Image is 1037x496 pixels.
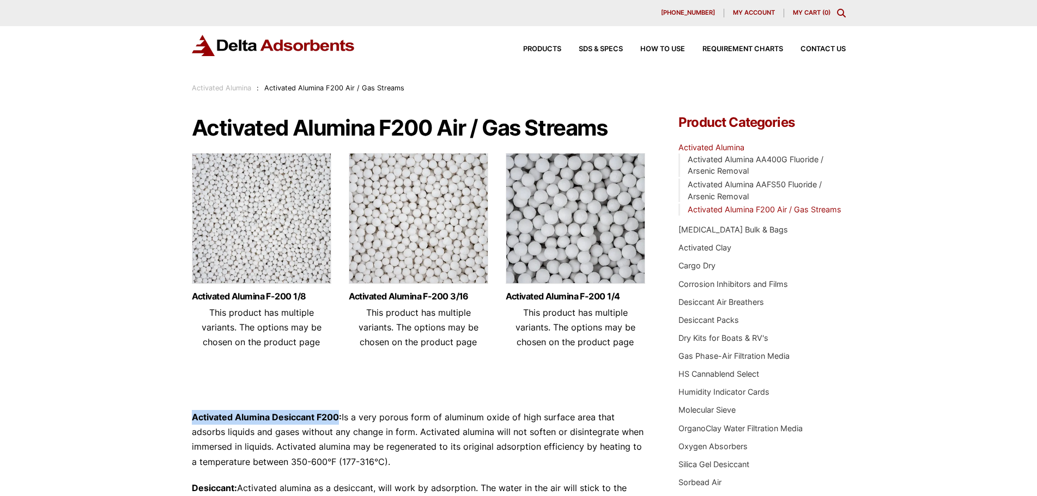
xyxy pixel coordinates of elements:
[678,225,788,234] a: [MEDICAL_DATA] Bulk & Bags
[783,46,846,53] a: Contact Us
[678,369,759,378] a: HS Cannablend Select
[678,351,790,360] a: Gas Phase-Air Filtration Media
[192,412,342,422] strong: Activated Alumina Desiccant F200:
[688,205,841,214] a: Activated Alumina F200 Air / Gas Streams
[685,46,783,53] a: Requirement Charts
[359,307,478,347] span: This product has multiple variants. The options may be chosen on the product page
[837,9,846,17] div: Toggle Modal Content
[678,116,845,129] h4: Product Categories
[724,9,784,17] a: My account
[678,405,736,414] a: Molecular Sieve
[192,116,646,140] h1: Activated Alumina F200 Air / Gas Streams
[202,307,322,347] span: This product has multiple variants. The options may be chosen on the product page
[801,46,846,53] span: Contact Us
[678,477,721,487] a: Sorbead Air
[793,9,830,16] a: My Cart (0)
[678,279,788,289] a: Corrosion Inhibitors and Films
[192,84,251,92] a: Activated Alumina
[678,315,739,324] a: Desiccant Packs
[824,9,828,16] span: 0
[678,460,749,469] a: Silica Gel Desiccant
[192,410,646,469] p: Is a very porous form of aluminum oxide of high surface area that adsorbs liquids and gases witho...
[652,9,724,17] a: [PHONE_NUMBER]
[192,35,355,56] img: Delta Adsorbents
[678,387,769,396] a: Humidity Indicator Cards
[640,46,685,53] span: How to Use
[702,46,783,53] span: Requirement Charts
[678,424,803,433] a: OrganoClay Water Filtration Media
[561,46,623,53] a: SDS & SPECS
[688,180,822,201] a: Activated Alumina AAFS50 Fluoride / Arsenic Removal
[688,155,823,176] a: Activated Alumina AA400G Fluoride / Arsenic Removal
[678,261,715,270] a: Cargo Dry
[506,292,645,301] a: Activated Alumina F-200 1/4
[264,84,404,92] span: Activated Alumina F200 Air / Gas Streams
[349,292,488,301] a: Activated Alumina F-200 3/16
[678,243,731,252] a: Activated Clay
[678,297,764,307] a: Desiccant Air Breathers
[678,143,744,152] a: Activated Alumina
[192,292,331,301] a: Activated Alumina F-200 1/8
[579,46,623,53] span: SDS & SPECS
[623,46,685,53] a: How to Use
[678,333,768,342] a: Dry Kits for Boats & RV's
[506,46,561,53] a: Products
[678,442,748,451] a: Oxygen Absorbers
[192,482,237,493] strong: Desiccant:
[257,84,259,92] span: :
[516,307,635,347] span: This product has multiple variants. The options may be chosen on the product page
[523,46,561,53] span: Products
[661,10,715,16] span: [PHONE_NUMBER]
[733,10,775,16] span: My account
